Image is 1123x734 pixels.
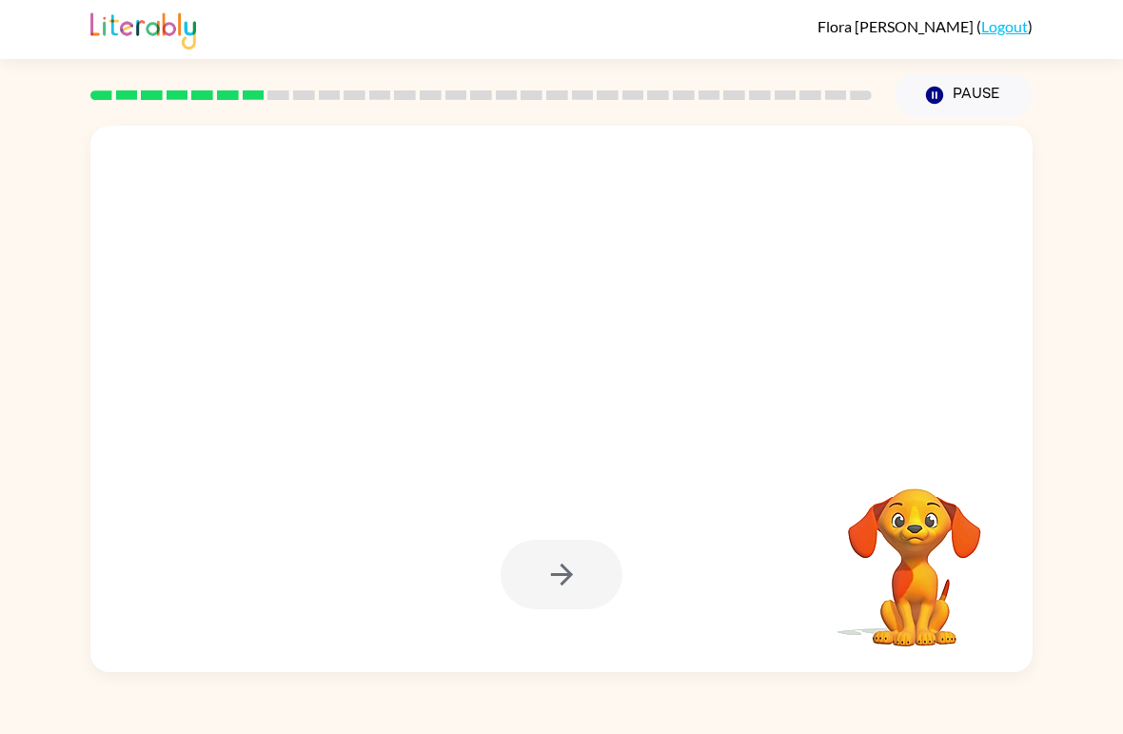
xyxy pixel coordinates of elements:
a: Logout [981,17,1028,35]
div: ( ) [818,17,1033,35]
video: Your browser must support playing .mp4 files to use Literably. Please try using another browser. [819,459,1010,649]
button: Pause [895,73,1033,117]
span: Flora [PERSON_NAME] [818,17,976,35]
img: Literably [90,8,196,50]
